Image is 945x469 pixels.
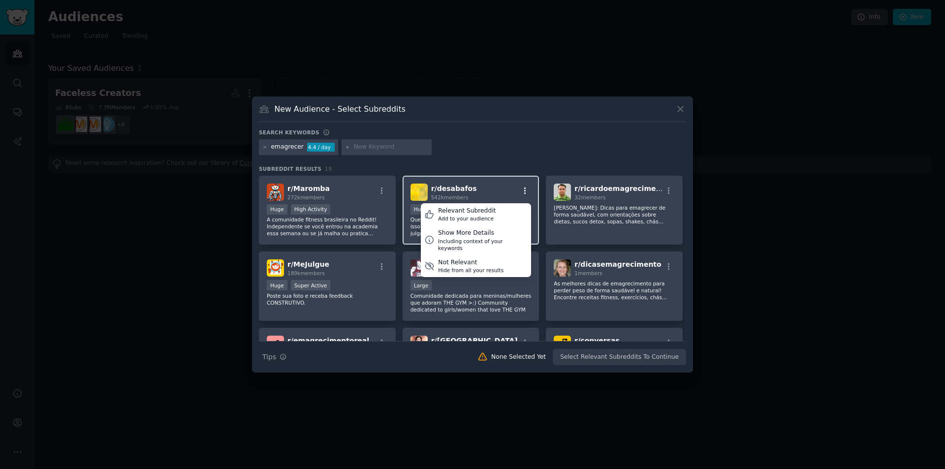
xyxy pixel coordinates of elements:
[410,259,428,277] img: gymgurls
[267,280,287,290] div: Huge
[438,207,496,216] div: Relevant Subreddit
[271,143,304,152] div: emagrecer
[410,280,432,290] div: Large
[410,292,532,313] p: Comunidade dedicada para meninas/mulheres que adoram THE GYM >:) Community dedicated to girls/wom...
[259,165,321,172] span: Subreddit Results
[267,184,284,201] img: Maromba
[574,260,661,268] span: r/ dicasemagrecimento
[438,229,528,238] div: Show More Details
[353,143,428,152] input: New Keyword
[259,129,319,136] h3: Search keywords
[438,238,528,251] div: Including context of your keywords
[554,259,571,277] img: dicasemagrecimento
[259,348,290,366] button: Tips
[491,353,546,362] div: None Selected Yet
[554,204,675,225] p: [PERSON_NAME]: Dicas para emagrecer de forma saudável, com orientações sobre dietas, sucos detox,...
[438,267,504,274] div: Hide from all your results
[267,216,388,237] p: A comunidade fitness brasileira no Reddit! Independente se você entrou na academia essa semana ou...
[287,270,325,276] span: 189k members
[574,194,605,200] span: 32 members
[275,104,406,114] h3: New Audience - Select Subreddits
[410,336,428,353] img: brasil
[574,185,673,192] span: r/ ricardoemagrecimento1
[287,194,325,200] span: 272k members
[307,143,335,152] div: 4.4 / day
[267,292,388,306] p: Poste sua foto e receba feedback CONSTRUTIVO.
[267,336,284,353] img: emagrecimentoreal
[287,185,330,192] span: r/ Maromba
[431,185,477,192] span: r/ desabafos
[267,259,284,277] img: MeJulgue
[325,166,332,172] span: 19
[267,204,287,215] div: Huge
[554,336,571,353] img: conversas
[410,204,431,215] div: Huge
[554,184,571,201] img: ricardoemagrecimento1
[410,216,532,237] p: Quer desabafar e não tem com quem fazer isso? Quer apenas ser ouvido sem ser julgado? Quer apenas...
[554,280,675,301] p: As melhores dicas de emagrecimento para perder peso de forma saudável e natural! Encontre receita...
[574,270,602,276] span: 1 members
[291,204,331,215] div: High Activity
[410,184,428,201] img: desabafos
[431,337,518,344] span: r/ [GEOGRAPHIC_DATA]
[287,260,329,268] span: r/ MeJulgue
[574,337,620,344] span: r/ conversas
[431,194,469,200] span: 542k members
[438,215,496,222] div: Add to your audience
[438,258,504,267] div: Not Relevant
[291,280,331,290] div: Super Active
[262,352,276,362] span: Tips
[287,337,369,344] span: r/ emagrecimentoreal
